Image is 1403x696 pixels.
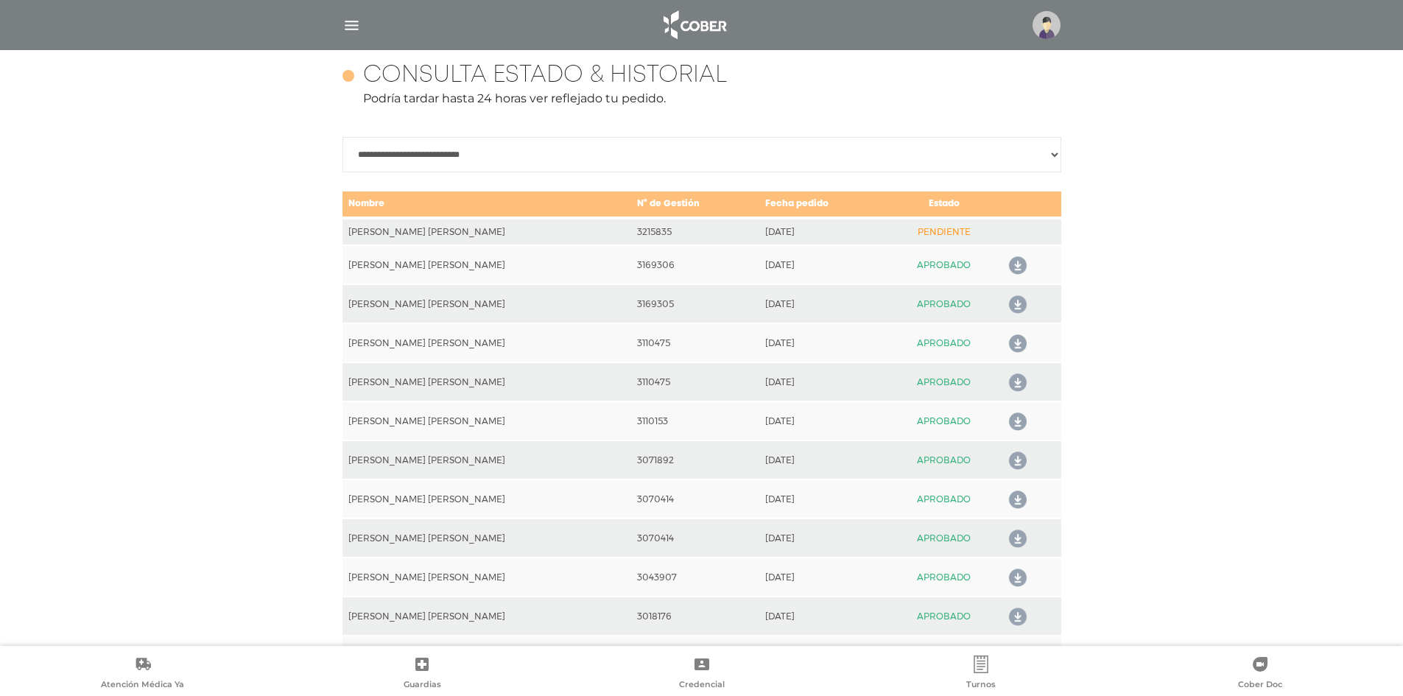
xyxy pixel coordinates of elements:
td: [DATE] [759,597,888,636]
td: [DATE] [759,636,888,675]
p: Podría tardar hasta 24 horas ver reflejado tu pedido. [342,90,1061,108]
td: APROBADO [887,597,1000,636]
td: 3169306 [631,245,759,284]
td: APROBADO [887,323,1000,362]
span: Cober Doc [1238,679,1282,692]
td: APROBADO [887,558,1000,597]
td: 3070414 [631,479,759,519]
td: Fecha pedido [759,191,888,218]
a: Credencial [562,655,841,693]
td: [PERSON_NAME] [PERSON_NAME] [342,245,632,284]
td: N° de Gestión [631,191,759,218]
td: [DATE] [759,323,888,362]
td: Nombre [342,191,632,218]
td: 3070414 [631,519,759,558]
a: Turnos [841,655,1120,693]
td: PENDIENTE [887,218,1000,245]
a: Atención Médica Ya [3,655,282,693]
td: [DATE] [759,401,888,440]
td: [DATE] [759,519,888,558]
td: APROBADO [887,479,1000,519]
img: logo_cober_home-white.png [655,7,733,43]
td: 3110475 [631,323,759,362]
td: 3018176 [631,597,759,636]
td: APROBADO [887,362,1000,401]
td: [DATE] [759,558,888,597]
span: Turnos [966,679,996,692]
span: Guardias [404,679,441,692]
h4: Consulta estado & historial [363,62,727,90]
td: 3110475 [631,362,759,401]
td: [PERSON_NAME] [PERSON_NAME] [342,323,632,362]
td: 3043907 [631,558,759,597]
td: APROBADO [887,440,1000,479]
td: [DATE] [759,284,888,323]
td: 3110153 [631,401,759,440]
td: [PERSON_NAME] [PERSON_NAME] [342,597,632,636]
a: Cober Doc [1121,655,1400,693]
td: [PERSON_NAME] [PERSON_NAME] [342,218,632,245]
td: 3215835 [631,218,759,245]
td: [DATE] [759,440,888,479]
img: Cober_menu-lines-white.svg [342,16,361,35]
td: [DATE] [759,362,888,401]
td: [DATE] [759,479,888,519]
td: [PERSON_NAME] [PERSON_NAME] [342,558,632,597]
td: [PERSON_NAME] [PERSON_NAME] [342,440,632,479]
img: profile-placeholder.svg [1033,11,1061,39]
span: Atención Médica Ya [101,679,184,692]
td: 3071892 [631,440,759,479]
td: [PERSON_NAME] [PERSON_NAME] [342,519,632,558]
td: [DATE] [759,245,888,284]
td: APROBADO [887,284,1000,323]
td: APROBADO [887,245,1000,284]
td: APROBADO [887,519,1000,558]
td: 3169305 [631,284,759,323]
td: [PERSON_NAME] [PERSON_NAME] [342,401,632,440]
span: Credencial [679,679,725,692]
td: [PERSON_NAME] [PERSON_NAME] [342,636,632,675]
td: [PERSON_NAME] [PERSON_NAME] [342,479,632,519]
td: 3018176 [631,636,759,675]
td: [DATE] [759,218,888,245]
a: Guardias [282,655,561,693]
td: APROBADO [887,636,1000,675]
td: APROBADO [887,401,1000,440]
td: [PERSON_NAME] [PERSON_NAME] [342,362,632,401]
td: [PERSON_NAME] [PERSON_NAME] [342,284,632,323]
td: Estado [887,191,1000,218]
